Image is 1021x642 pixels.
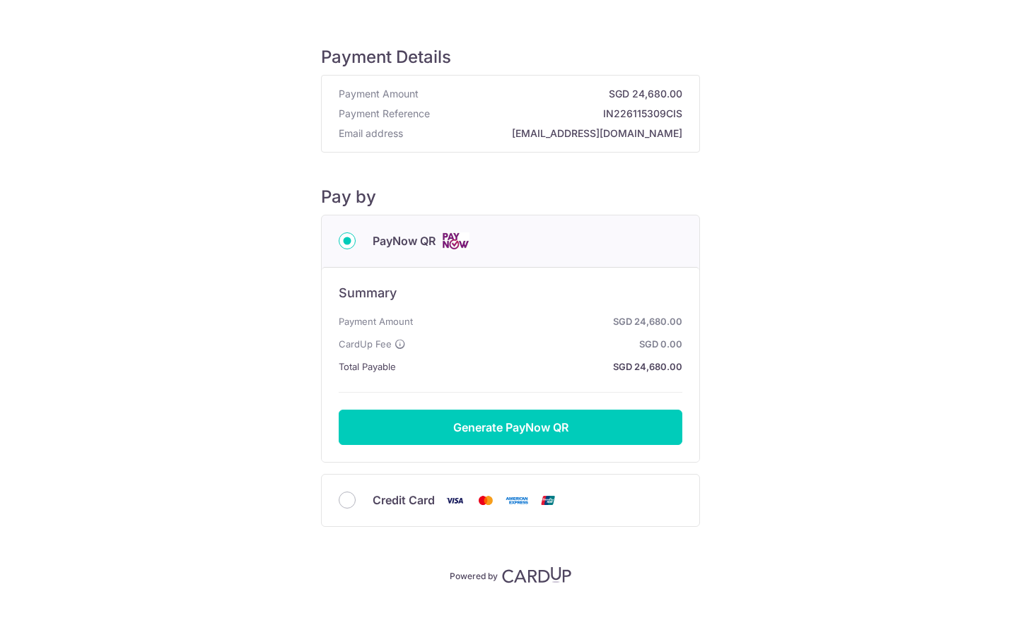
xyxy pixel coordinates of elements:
[450,568,498,582] p: Powered by
[409,126,682,141] strong: [EMAIL_ADDRESS][DOMAIN_NAME]
[436,107,682,121] strong: IN226115309CIS
[419,313,682,330] strong: SGD 24,680.00
[402,358,682,375] strong: SGD 24,680.00
[424,87,682,101] strong: SGD 24,680.00
[339,285,682,302] h6: Summary
[339,410,682,445] button: Generate PayNow QR
[339,126,403,141] span: Email address
[441,232,469,250] img: Cards logo
[339,87,419,101] span: Payment Amount
[502,566,571,583] img: CardUp
[534,492,562,509] img: Union Pay
[339,358,396,375] span: Total Payable
[321,186,700,208] h5: Pay by
[373,232,436,249] span: PayNow QR
[503,492,531,509] img: American Express
[339,313,413,330] span: Payment Amount
[339,232,682,250] div: PayNow QR Cards logo
[321,47,700,68] h5: Payment Details
[339,107,430,121] span: Payment Reference
[472,492,500,509] img: Mastercard
[441,492,469,509] img: Visa
[339,335,392,352] span: CardUp Fee
[339,492,682,509] div: Credit Card Visa Mastercard American Express Union Pay
[373,492,435,509] span: Credit Card
[412,335,682,352] strong: SGD 0.00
